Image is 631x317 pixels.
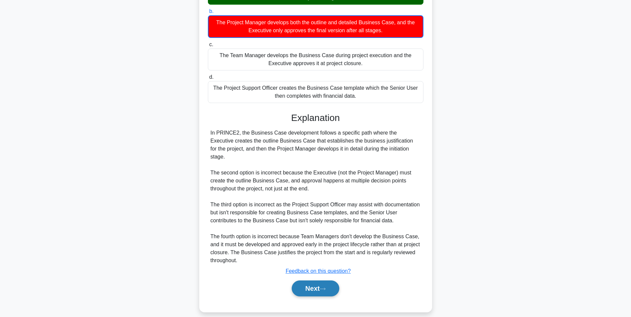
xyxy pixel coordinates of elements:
div: The Team Manager develops the Business Case during project execution and the Executive approves i... [208,49,423,70]
div: The Project Support Officer creates the Business Case template which the Senior User then complet... [208,81,423,103]
a: Feedback on this question? [286,268,351,274]
div: In PRINCE2, the Business Case development follows a specific path where the Executive creates the... [211,129,421,264]
button: Next [292,280,339,296]
div: The Project Manager develops both the outline and detailed Business Case, and the Executive only ... [208,15,423,38]
h3: Explanation [212,112,419,124]
span: b. [209,8,214,14]
span: c. [209,42,213,47]
span: d. [209,74,214,80]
